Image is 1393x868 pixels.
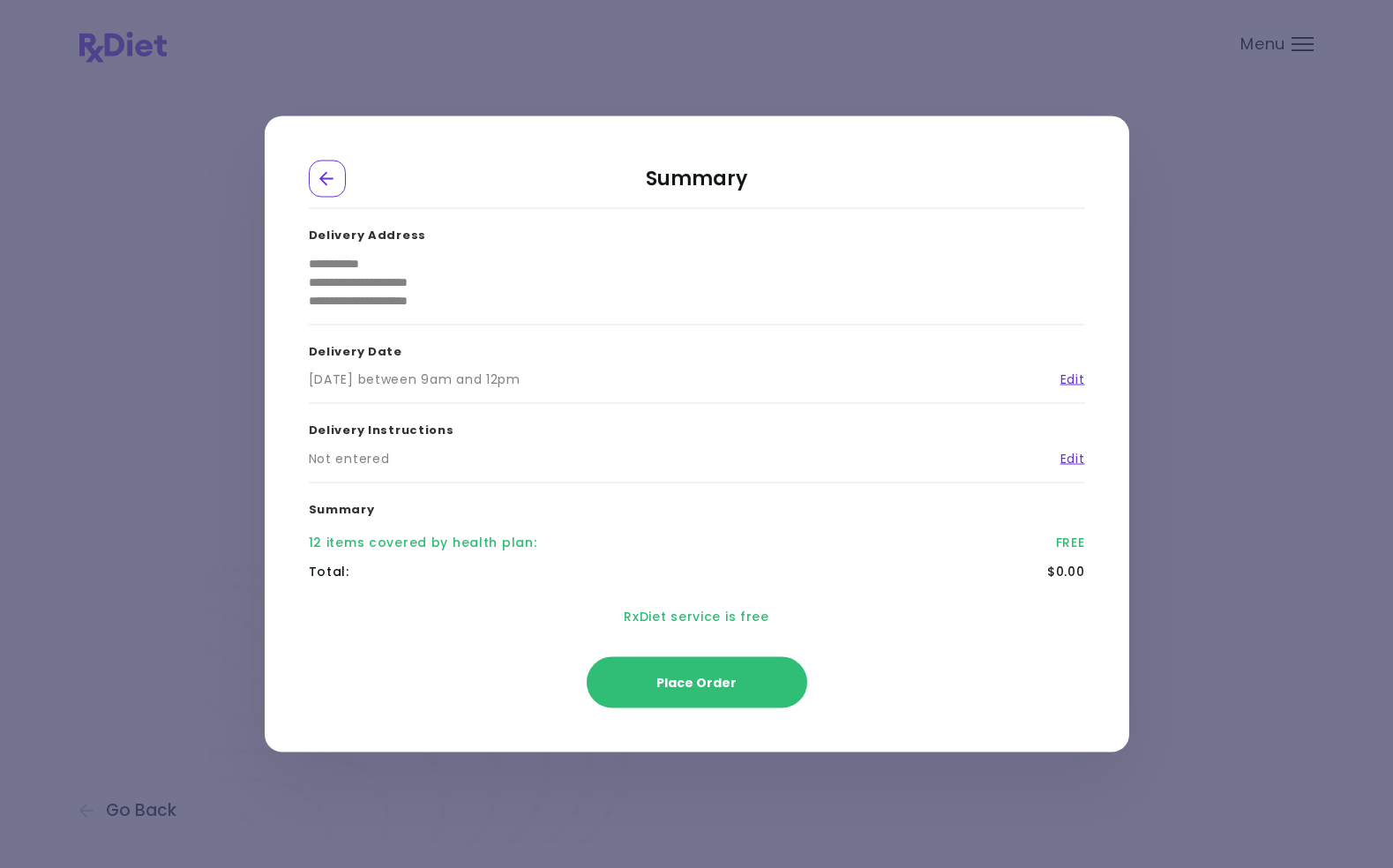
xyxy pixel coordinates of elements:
[309,534,537,552] div: 12 items covered by health plan :
[309,209,1085,255] h3: Delivery Address
[656,674,737,692] span: Place Order
[309,161,1085,209] h2: Summary
[309,370,521,389] div: [DATE] between 9am and 12pm
[309,563,349,581] div: Total :
[309,325,1085,370] h3: Delivery Date
[587,657,807,708] button: Place Order
[1047,563,1085,581] div: $0.00
[1047,370,1085,389] a: Edit
[309,449,390,468] div: Not entered
[309,587,1085,647] div: RxDiet service is free
[309,161,346,198] div: Go Back
[309,483,1085,528] h3: Summary
[309,404,1085,450] h3: Delivery Instructions
[1047,449,1085,468] a: Edit
[1056,534,1085,552] div: FREE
